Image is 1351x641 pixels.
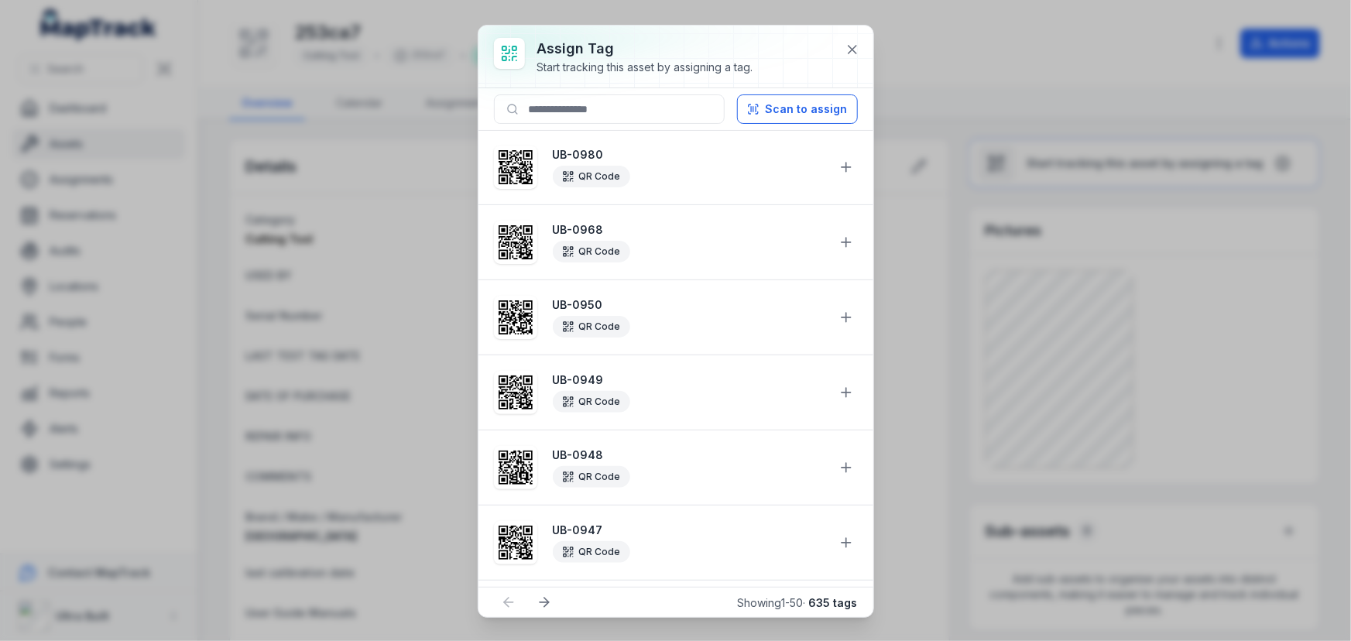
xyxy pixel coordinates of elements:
div: QR Code [553,541,630,563]
div: Start tracking this asset by assigning a tag. [537,60,753,75]
strong: UB-0947 [553,523,825,538]
strong: UB-0968 [553,222,825,238]
strong: UB-0948 [553,447,825,463]
div: QR Code [553,466,630,488]
span: Showing 1 - 50 · [738,596,858,609]
div: QR Code [553,316,630,338]
div: QR Code [553,166,630,187]
strong: UB-0950 [553,297,825,313]
strong: UB-0980 [553,147,825,163]
div: QR Code [553,391,630,413]
button: Scan to assign [737,94,858,124]
div: QR Code [553,241,630,262]
strong: 635 tags [809,596,858,609]
h3: Assign tag [537,38,753,60]
strong: UB-0949 [553,372,825,388]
